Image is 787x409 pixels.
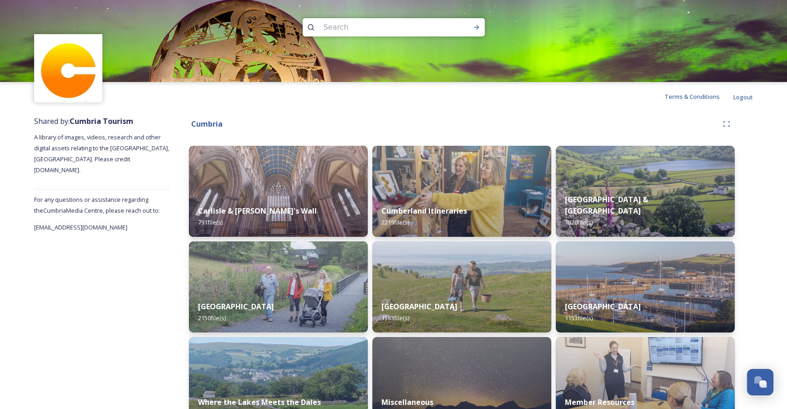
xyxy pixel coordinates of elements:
a: Terms & Conditions [665,91,733,102]
img: 8ef860cd-d990-4a0f-92be-bf1f23904a73.jpg [372,146,551,237]
span: 2150 file(s) [198,314,226,322]
strong: [GEOGRAPHIC_DATA] [565,302,641,312]
strong: [GEOGRAPHIC_DATA] & [GEOGRAPHIC_DATA] [565,194,648,216]
span: For any questions or assistance regarding the Cumbria Media Centre, please reach out to: [34,195,160,215]
strong: Cumbria Tourism [70,116,133,126]
img: Carlisle-couple-176.jpg [189,146,368,237]
strong: Carlisle & [PERSON_NAME]'s Wall [198,206,317,216]
strong: [GEOGRAPHIC_DATA] [381,302,457,312]
span: 791 file(s) [198,218,223,226]
button: Open Chat [747,369,773,395]
strong: Cumbria [191,119,223,129]
img: Grange-over-sands-rail-250.jpg [372,241,551,332]
input: Search [319,17,444,37]
span: 1153 file(s) [565,314,593,322]
img: Whitehaven-283.jpg [556,241,735,332]
span: Shared by: [34,116,133,126]
span: 2219 file(s) [381,218,409,226]
span: 1020 file(s) [565,218,593,226]
strong: Where the Lakes Meets the Dales [198,397,321,407]
img: PM204584.jpg [189,241,368,332]
span: Logout [733,93,753,101]
img: images.jpg [36,36,102,102]
strong: Miscellaneous [381,397,433,407]
span: [EMAIL_ADDRESS][DOMAIN_NAME] [34,223,127,231]
img: Hartsop-222.jpg [556,146,735,237]
strong: Member Resources [565,397,635,407]
span: 1583 file(s) [381,314,409,322]
strong: [GEOGRAPHIC_DATA] [198,302,274,312]
strong: Cumberland Itineraries [381,206,467,216]
span: Terms & Conditions [665,92,720,101]
span: A library of images, videos, research and other digital assets relating to the [GEOGRAPHIC_DATA],... [34,133,171,174]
